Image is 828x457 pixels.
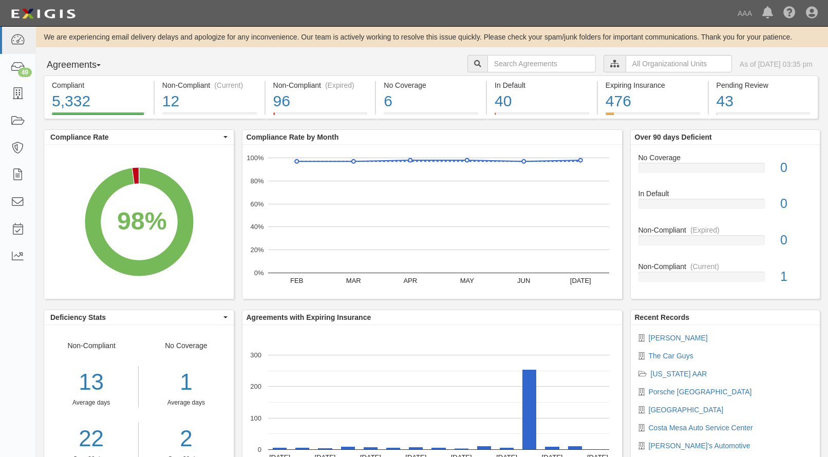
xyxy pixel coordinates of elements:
text: 20% [250,246,264,254]
button: Deficiency Stats [44,310,234,325]
div: Non-Compliant [631,225,820,235]
div: 0 [773,231,820,250]
a: Pending Review43 [709,112,819,121]
a: In Default0 [638,188,813,225]
a: No Coverage6 [376,112,486,121]
a: In Default40 [487,112,597,121]
a: The Car Guys [649,352,693,360]
svg: A chart. [44,145,234,299]
div: 0 [773,195,820,213]
i: Help Center - Complianz [783,7,796,20]
text: MAR [346,277,361,284]
button: Compliance Rate [44,130,234,144]
a: Non-Compliant(Current)12 [155,112,265,121]
div: 13 [44,366,138,398]
div: 43 [717,90,811,112]
text: 100 [250,414,261,422]
div: Non-Compliant [631,261,820,272]
text: 200 [250,383,261,390]
a: Non-Compliant(Current)1 [638,261,813,290]
div: 1 [146,366,225,398]
text: JUN [517,277,530,284]
div: Compliant [52,80,146,90]
div: We are experiencing email delivery delays and apologize for any inconvenience. Our team is active... [36,32,828,42]
text: MAY [460,277,474,284]
span: Deficiency Stats [50,312,221,322]
b: Over 90 days Deficient [635,133,712,141]
input: All Organizational Units [626,55,732,72]
div: (Current) [690,261,719,272]
a: Costa Mesa Auto Service Center [649,424,753,432]
div: Non-Compliant (Current) [162,80,257,90]
div: 0 [773,159,820,177]
div: Average days [44,398,138,407]
text: 100% [247,154,264,162]
div: 476 [606,90,700,112]
text: 80% [250,177,264,185]
div: No Coverage [631,153,820,163]
div: Average days [146,398,225,407]
img: logo-5460c22ac91f19d4615b14bd174203de0afe785f0fc80cf4dbbc73dc1793850b.png [8,5,79,23]
a: Expiring Insurance476 [598,112,708,121]
div: As of [DATE] 03:35 pm [740,59,813,69]
text: APR [403,277,417,284]
div: 98% [117,203,167,239]
text: FEB [290,277,303,284]
div: 40 [495,90,589,112]
div: In Default [631,188,820,199]
div: No Coverage [384,80,478,90]
a: No Coverage0 [638,153,813,189]
a: [PERSON_NAME]'s Automotive [649,442,750,450]
div: 1 [773,268,820,286]
a: Porsche [GEOGRAPHIC_DATA] [649,388,752,396]
text: 300 [250,351,261,359]
a: [PERSON_NAME] [649,334,708,342]
div: (Expired) [325,80,354,90]
text: [DATE] [570,277,591,284]
a: Non-Compliant(Expired)0 [638,225,813,261]
div: Expiring Insurance [606,80,700,90]
div: 5,332 [52,90,146,112]
div: 12 [162,90,257,112]
text: 0% [254,269,264,277]
text: 60% [250,200,264,207]
a: [US_STATE] AAR [651,370,707,378]
span: Compliance Rate [50,132,221,142]
a: [GEOGRAPHIC_DATA] [649,406,724,414]
div: In Default [495,80,589,90]
b: Recent Records [635,313,690,321]
a: Non-Compliant(Expired)96 [266,112,375,121]
div: 6 [384,90,478,112]
input: Search Agreements [487,55,596,72]
text: 40% [250,223,264,231]
div: Pending Review [717,80,811,90]
div: (Expired) [690,225,720,235]
div: 96 [273,90,368,112]
svg: A chart. [242,145,622,299]
a: 22 [44,423,138,455]
div: (Current) [214,80,243,90]
a: 2 [146,423,225,455]
text: 0 [257,446,261,453]
b: Compliance Rate by Month [247,133,339,141]
b: Agreements with Expiring Insurance [247,313,371,321]
button: Agreements [44,55,121,75]
a: Compliant5,332 [44,112,154,121]
a: AAA [732,3,757,24]
div: Non-Compliant (Expired) [273,80,368,90]
div: 49 [18,68,32,77]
